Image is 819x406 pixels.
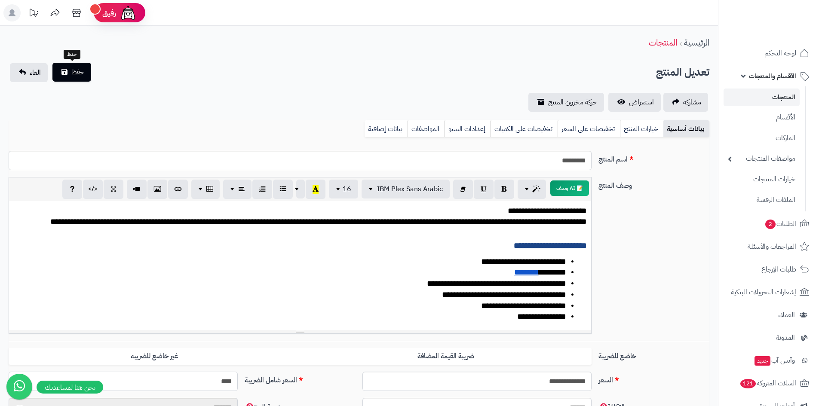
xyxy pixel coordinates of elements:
span: لوحة التحكم [764,47,796,59]
a: المنتجات [724,89,800,106]
label: خاضع للضريبة [595,348,713,361]
a: الغاء [10,63,48,82]
a: الطلبات2 [724,214,814,234]
span: 2 [765,219,776,229]
label: وصف المنتج [595,177,713,191]
span: الأقسام والمنتجات [749,70,796,82]
img: logo-2.png [761,16,811,34]
a: لوحة التحكم [724,43,814,64]
a: الرئيسية [684,36,709,49]
div: حفظ [64,50,80,59]
a: الأقسام [724,108,800,127]
span: مشاركه [683,97,701,107]
a: السلات المتروكة121 [724,373,814,394]
a: المراجعات والأسئلة [724,236,814,257]
label: ضريبة القيمة المضافة [300,348,592,365]
a: المدونة [724,327,814,348]
span: المراجعات والأسئلة [748,241,796,253]
span: 121 [740,379,756,388]
span: استعراض [629,97,654,107]
span: العملاء [778,309,795,321]
a: المواصفات [408,120,445,137]
button: IBM Plex Sans Arabic [362,180,450,198]
label: اسم المنتج [595,151,713,165]
a: مواصفات المنتجات [724,150,800,168]
span: السلات المتروكة [739,377,796,389]
a: طلبات الإرجاع [724,259,814,280]
a: تخفيضات على الكميات [491,120,558,137]
span: 16 [343,184,351,194]
a: إشعارات التحويلات البنكية [724,282,814,302]
a: حركة مخزون المنتج [528,93,604,112]
a: تحديثات المنصة [23,4,44,24]
button: حفظ [52,63,91,82]
a: تخفيضات على السعر [558,120,620,137]
span: طلبات الإرجاع [761,263,796,275]
a: بيانات إضافية [365,120,408,137]
label: السعر [595,372,713,385]
button: 16 [329,180,358,198]
button: 📝 AI وصف [550,180,589,196]
span: الطلبات [764,218,796,230]
span: الغاء [30,67,41,78]
span: IBM Plex Sans Arabic [377,184,443,194]
a: الماركات [724,129,800,147]
label: السعر شامل الضريبة [241,372,359,385]
label: غير خاضع للضريبه [9,348,300,365]
a: إعدادات السيو [445,120,491,137]
h2: تعديل المنتج [656,64,709,81]
span: وآتس آب [754,354,795,366]
a: مشاركه [663,93,708,112]
a: الملفات الرقمية [724,191,800,209]
img: ai-face.png [120,4,137,21]
span: إشعارات التحويلات البنكية [731,286,796,298]
span: المدونة [776,332,795,344]
a: خيارات المنتج [620,120,663,137]
span: جديد [755,356,770,366]
span: حركة مخزون المنتج [548,97,597,107]
a: وآتس آبجديد [724,350,814,371]
a: خيارات المنتجات [724,170,800,189]
span: حفظ [71,67,84,77]
span: رفيق [102,8,116,18]
a: المنتجات [649,36,677,49]
a: العملاء [724,305,814,325]
a: استعراض [608,93,661,112]
a: بيانات أساسية [663,120,709,137]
